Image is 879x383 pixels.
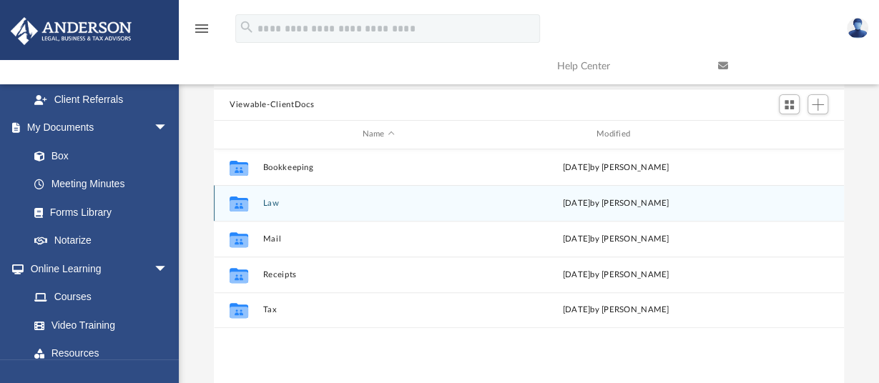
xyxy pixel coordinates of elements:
div: [DATE] by [PERSON_NAME] [500,304,731,317]
button: Bookkeeping [262,163,493,172]
button: Viewable-ClientDocs [230,99,314,111]
a: Meeting Minutes [20,170,182,199]
div: [DATE] by [PERSON_NAME] [500,232,731,245]
img: Anderson Advisors Platinum Portal [6,17,136,45]
a: Online Learningarrow_drop_down [10,254,182,283]
div: id [737,128,838,141]
span: arrow_drop_down [154,254,182,284]
a: Forms Library [20,198,175,227]
i: menu [193,20,210,37]
button: Switch to Grid View [779,94,800,114]
button: Add [807,94,829,114]
a: My Documentsarrow_drop_down [10,114,182,142]
div: [DATE] by [PERSON_NAME] [500,161,731,174]
a: Resources [20,339,182,368]
div: [DATE] by [PERSON_NAME] [500,268,731,281]
button: Law [262,199,493,208]
a: Courses [20,283,182,312]
div: Name [262,128,493,141]
a: Notarize [20,227,182,255]
a: Video Training [20,311,175,339]
a: Help Center [546,38,707,94]
span: arrow_drop_down [154,114,182,143]
button: Tax [262,305,493,314]
div: Modified [500,128,732,141]
div: id [220,128,256,141]
i: search [239,19,255,35]
a: menu [193,27,210,37]
button: Receipts [262,270,493,279]
button: Mail [262,234,493,244]
a: Box [20,141,175,170]
img: User Pic [847,18,868,39]
a: Client Referrals [20,85,182,114]
div: [DATE] by [PERSON_NAME] [500,197,731,209]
